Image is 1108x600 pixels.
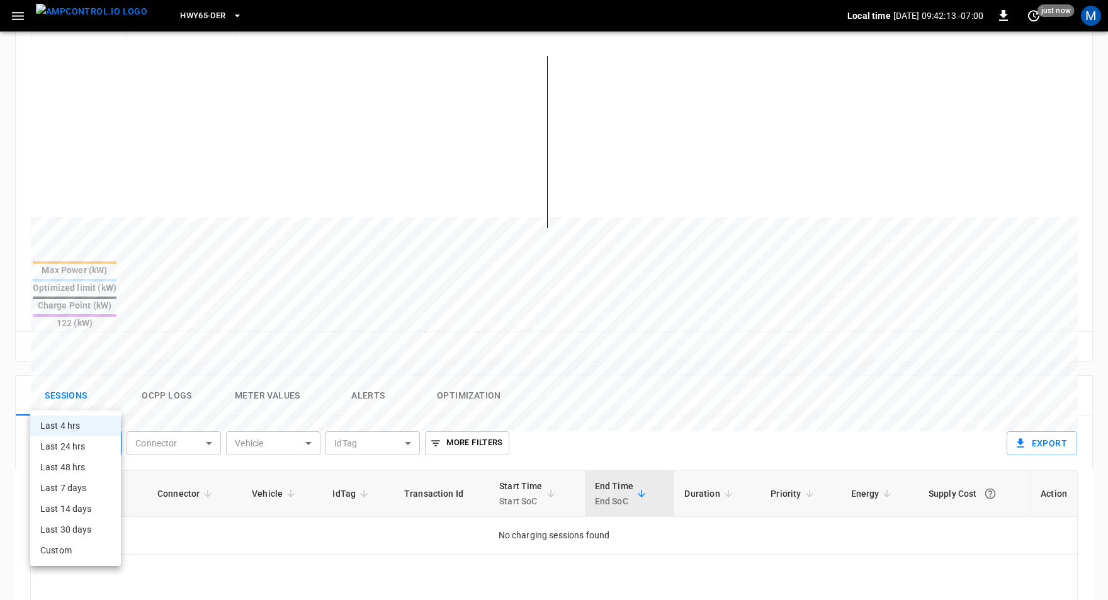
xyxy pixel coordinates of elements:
li: Custom [30,540,121,561]
li: Last 4 hrs [30,416,121,436]
li: Last 24 hrs [30,436,121,457]
li: Last 7 days [30,478,121,499]
li: Last 14 days [30,499,121,519]
li: Last 30 days [30,519,121,540]
li: Last 48 hrs [30,457,121,478]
